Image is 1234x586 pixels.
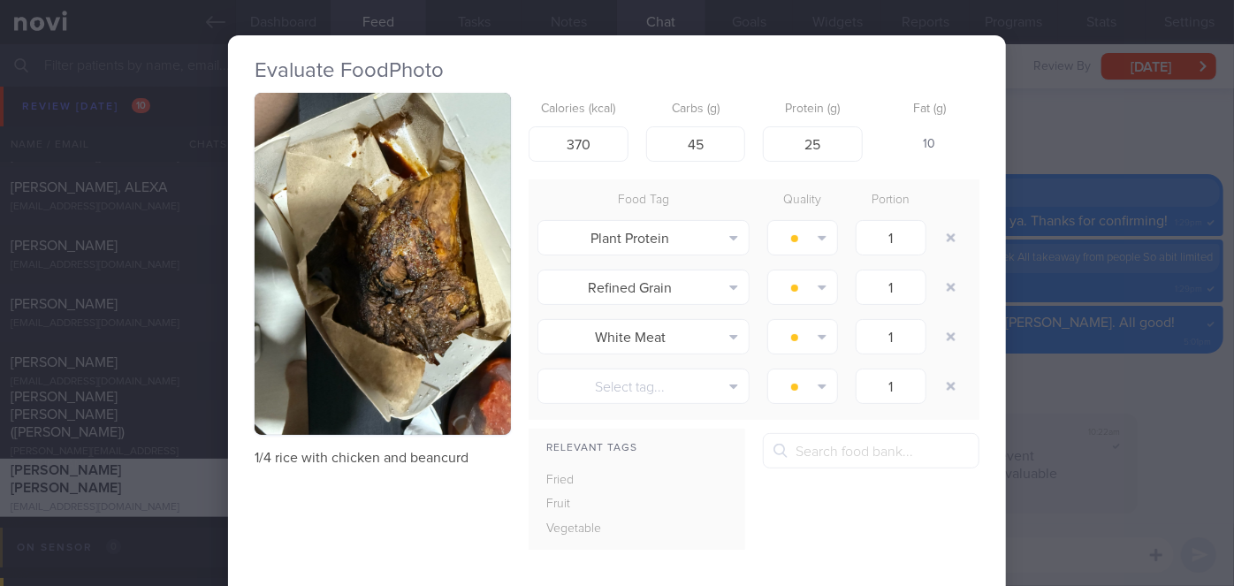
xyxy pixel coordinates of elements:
h2: Evaluate Food Photo [255,57,979,84]
div: Fruit [529,492,642,517]
img: 1/4 rice with chicken and beancurd [255,93,511,435]
button: Select tag... [537,369,750,404]
input: 1.0 [856,319,926,354]
div: Portion [847,188,935,213]
div: Fried [529,468,642,493]
label: Protein (g) [770,102,856,118]
div: Vegetable [529,517,642,542]
input: 250 [529,126,628,162]
input: 33 [646,126,746,162]
div: 10 [880,126,980,164]
p: 1/4 rice with chicken and beancurd [255,449,511,467]
div: Relevant Tags [529,438,745,460]
input: 1.0 [856,220,926,255]
input: Search food bank... [763,433,979,468]
button: White Meat [537,319,750,354]
label: Carbs (g) [653,102,739,118]
input: 1.0 [856,270,926,305]
div: Quality [758,188,847,213]
input: 1.0 [856,369,926,404]
div: Food Tag [529,188,758,213]
button: Plant Protein [537,220,750,255]
input: 9 [763,126,863,162]
button: Refined Grain [537,270,750,305]
label: Calories (kcal) [536,102,621,118]
label: Fat (g) [887,102,973,118]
